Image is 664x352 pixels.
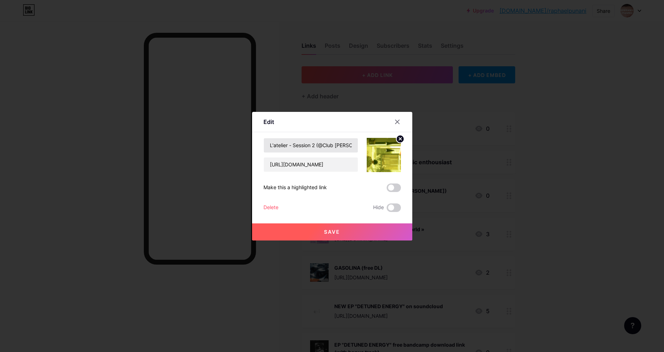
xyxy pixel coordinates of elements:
[264,157,358,172] input: URL
[252,223,412,240] button: Save
[263,183,327,192] div: Make this a highlighted link
[324,229,340,235] span: Save
[367,138,401,172] img: link_thumbnail
[373,203,384,212] span: Hide
[263,203,278,212] div: Delete
[263,118,274,126] div: Edit
[264,138,358,152] input: Title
